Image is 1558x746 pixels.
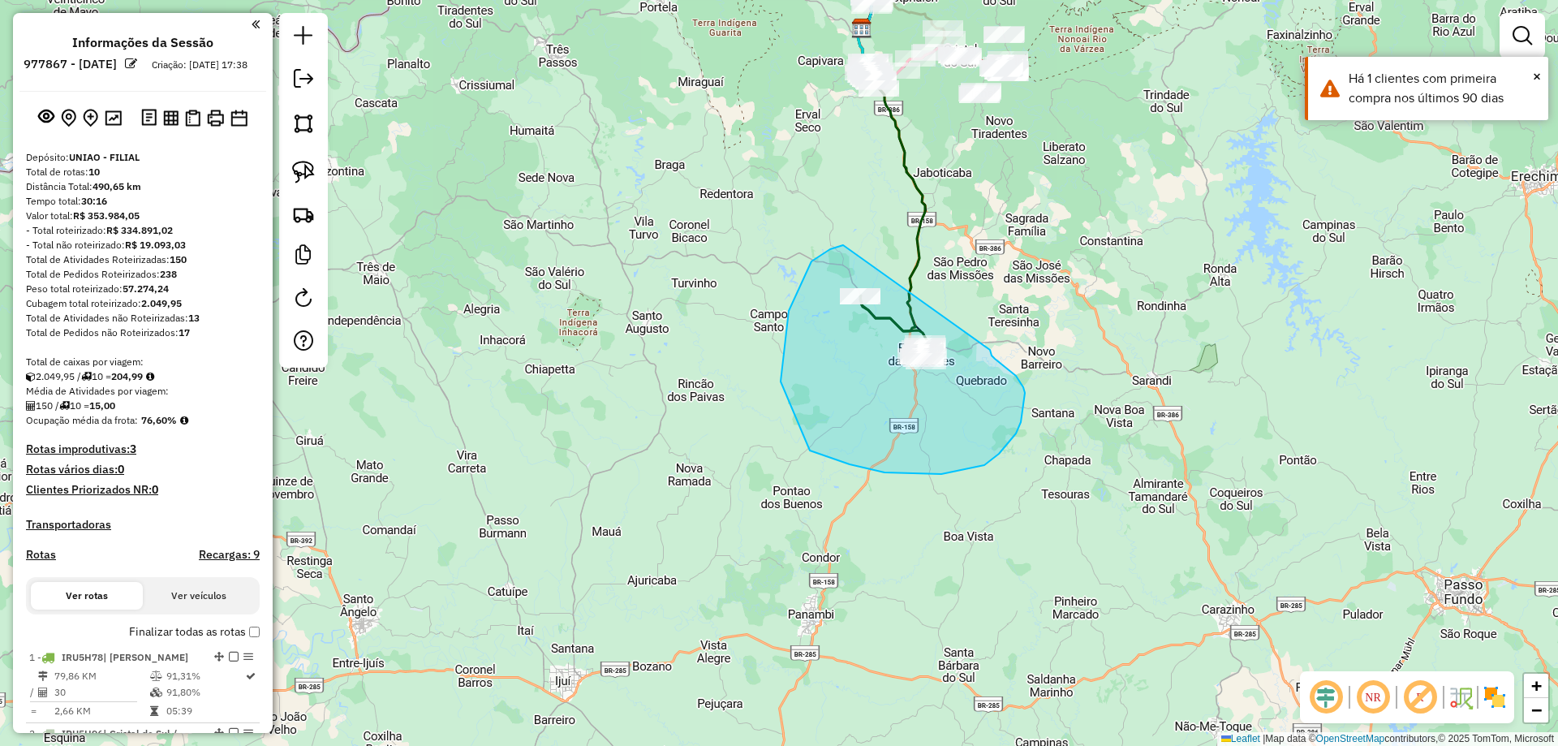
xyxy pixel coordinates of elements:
i: Total de Atividades [26,401,36,411]
h4: Informações da Sessão [72,35,213,50]
span: Ocultar deslocamento [1306,678,1345,717]
h6: 977867 - [DATE] [24,57,117,71]
td: 79,86 KM [54,668,149,684]
em: Opções [243,652,253,662]
a: Reroteirizar Sessão [287,282,320,318]
i: % de utilização da cubagem [150,688,162,697]
i: Total de Atividades [38,688,48,697]
input: Finalizar todas as rotas [249,627,260,637]
h4: Transportadoras [26,518,260,532]
img: Criar rota [292,203,315,226]
em: Média calculada utilizando a maior ocupação (%Peso ou %Cubagem) de cada rota da sessão. Rotas cro... [180,416,188,425]
button: Visualizar relatório de Roteirização [160,106,182,128]
em: Opções [243,728,253,738]
div: Criação: [DATE] 17:38 [145,58,254,72]
i: Rota otimizada [246,671,256,681]
div: Atividade não roteirizada - HOTEL E REST PINHAL [959,87,1000,103]
label: Finalizar todas as rotas [129,623,260,640]
div: - Total não roteirizado: [26,238,260,252]
em: Alterar nome da sessão [125,58,137,70]
img: Exibir/Ocultar setores [1482,684,1508,710]
div: Atividade não roteirizada - BAR 10 [984,26,1025,42]
div: Distância Total: [26,179,260,194]
div: Tempo total: [26,194,260,209]
strong: 150 [170,253,187,265]
button: Disponibilidade de veículos [227,106,251,130]
strong: 2.049,95 [141,297,182,309]
span: Ocultar NR [1354,678,1392,717]
span: Exibir rótulo [1401,678,1440,717]
div: Atividade não roteirizada - MERCADO GODOIS LTDA [983,60,1023,76]
em: Alterar sequência das rotas [214,652,224,662]
button: Adicionar Atividades [80,106,101,131]
button: Close [1533,64,1541,88]
strong: 0 [118,462,124,476]
span: IRU5H78 [62,651,103,663]
strong: R$ 353.984,05 [73,209,140,222]
a: Leaflet [1221,733,1260,744]
i: Meta Caixas/viagem: 1,00 Diferença: 203,99 [146,372,154,382]
div: Atividade não roteirizada - BAR E ESTOFARIA DO M [961,84,1001,100]
a: Rotas [26,548,56,562]
div: Há 1 clientes com primeira compra nos últimos 90 dias [1349,69,1536,108]
div: Peso total roteirizado: [26,282,260,296]
td: 30 [54,684,149,701]
td: 91,80% [166,684,244,701]
span: | [PERSON_NAME] [103,651,188,663]
button: Centralizar mapa no depósito ou ponto de apoio [58,106,80,131]
em: Finalizar rota [229,652,239,662]
div: Total de Atividades não Roteirizadas: [26,311,260,326]
strong: 238 [160,268,177,280]
div: Map data © contributors,© 2025 TomTom, Microsoft [1217,732,1558,746]
div: Cubagem total roteirizado: [26,296,260,311]
button: Ver rotas [31,582,143,610]
strong: R$ 19.093,03 [125,239,186,251]
a: Criar modelo [287,239,320,275]
i: % de utilização do peso [150,671,162,681]
span: Ocupação média da frota: [26,414,138,426]
h4: Rotas vários dias: [26,463,260,476]
div: Atividade não roteirizada - JUCARA SALGADOS [981,61,1022,77]
strong: 10 [88,166,100,178]
i: Cubagem total roteirizado [26,372,36,382]
span: − [1531,700,1542,720]
strong: UNIAO - FILIAL [69,151,140,163]
div: Atividade não roteirizada - JAIR AMPESSE [982,60,1022,76]
strong: 17 [179,326,190,339]
div: 2.049,95 / 10 = [26,369,260,384]
td: = [29,703,37,719]
span: + [1531,675,1542,696]
div: Atividade não roteirizada - MERCADO GOMES [983,27,1024,43]
button: Imprimir Rotas [204,106,227,130]
a: Nova sessão e pesquisa [287,19,320,56]
div: Atividade não roteirizada - BEER VIP [958,85,999,101]
span: 1 - [29,651,188,663]
div: Total de caixas por viagem: [26,355,260,369]
td: 05:39 [166,703,244,719]
strong: 30:16 [81,195,107,207]
div: Depósito: [26,150,260,165]
div: 150 / 10 = [26,399,260,413]
button: Visualizar Romaneio [182,106,204,130]
i: Total de rotas [81,372,92,382]
div: Média de Atividades por viagem: [26,384,260,399]
em: Alterar sequência das rotas [214,728,224,738]
strong: 490,65 km [93,180,141,192]
button: Exibir sessão original [35,105,58,131]
td: 91,31% [166,668,244,684]
div: Valor total: [26,209,260,223]
div: - Total roteirizado: [26,223,260,238]
button: Logs desbloquear sessão [138,106,160,131]
strong: 76,60% [141,414,177,426]
a: Exportar sessão [287,63,320,99]
a: Exibir filtros [1506,19,1539,52]
button: Otimizar todas as rotas [101,106,125,128]
div: Total de Pedidos não Roteirizados: [26,326,260,340]
div: Atividade não roteirizada - VILSON FAUSTINO DA S [960,85,1001,101]
span: | [1263,733,1265,744]
i: Tempo total em rota [150,706,158,716]
h4: Rotas improdutivas: [26,442,260,456]
img: UNIAO - FILIAL [851,18,872,39]
a: Clique aqui para minimizar o painel [252,15,260,33]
